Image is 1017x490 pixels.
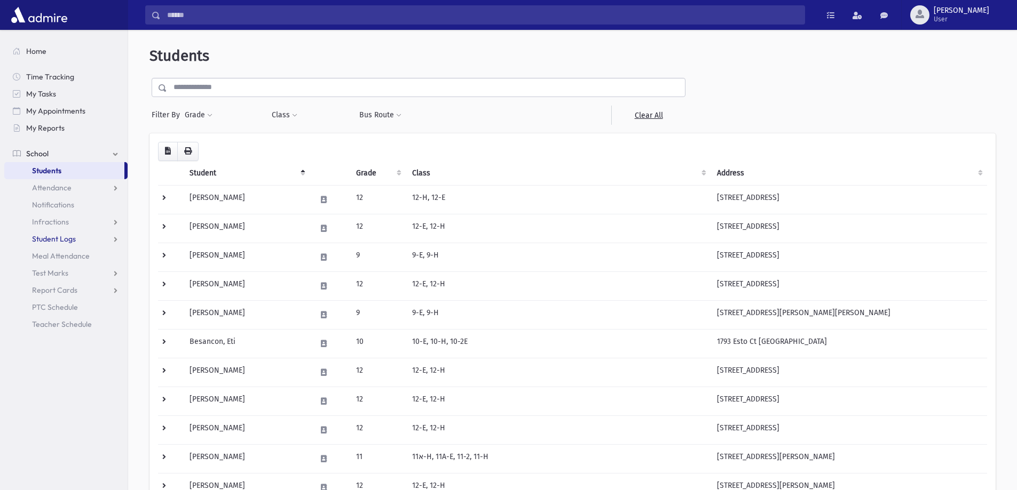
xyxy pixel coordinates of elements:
td: 12 [350,185,405,214]
a: School [4,145,128,162]
a: My Reports [4,119,128,136]
span: Test Marks [32,268,68,278]
a: Infractions [4,213,128,230]
a: Home [4,43,128,60]
td: 10-E, 10-H, 10-2E [406,329,711,358]
span: Filter By [152,109,184,121]
td: [STREET_ADDRESS] [711,387,987,415]
td: [STREET_ADDRESS] [711,185,987,214]
a: My Tasks [4,85,128,102]
td: 12-E, 12-H [406,387,711,415]
a: Student Logs [4,230,128,247]
span: Notifications [32,200,74,210]
span: School [26,149,49,158]
td: 9-E, 9-H [406,243,711,271]
span: PTC Schedule [32,302,78,312]
span: Attendance [32,183,72,192]
td: 12-E, 12-H [406,271,711,300]
td: [PERSON_NAME] [183,387,310,415]
td: [PERSON_NAME] [183,415,310,444]
span: My Reports [26,123,65,133]
td: [STREET_ADDRESS] [711,214,987,243]
td: 12-H, 12-E [406,185,711,214]
td: 9-E, 9-H [406,300,711,329]
td: [STREET_ADDRESS][PERSON_NAME][PERSON_NAME] [711,300,987,329]
th: Address: activate to sort column ascending [711,161,987,186]
span: My Appointments [26,106,85,116]
td: 12 [350,387,405,415]
th: Student: activate to sort column descending [183,161,310,186]
td: [STREET_ADDRESS] [711,358,987,387]
td: 12-E, 12-H [406,358,711,387]
span: User [934,15,989,23]
td: 10 [350,329,405,358]
span: Teacher Schedule [32,319,92,329]
button: Grade [184,106,213,125]
td: [PERSON_NAME] [183,185,310,214]
a: Teacher Schedule [4,316,128,333]
td: [PERSON_NAME] [183,243,310,271]
button: Bus Route [359,106,402,125]
span: My Tasks [26,89,56,99]
a: Attendance [4,179,128,196]
td: 12-E, 12-H [406,415,711,444]
span: Time Tracking [26,72,74,82]
td: Besancon, Eti [183,329,310,358]
td: [STREET_ADDRESS] [711,243,987,271]
td: [STREET_ADDRESS][PERSON_NAME] [711,444,987,473]
a: Clear All [611,106,685,125]
td: 12 [350,214,405,243]
td: 1793 Esto Ct [GEOGRAPHIC_DATA] [711,329,987,358]
a: Report Cards [4,282,128,299]
a: Time Tracking [4,68,128,85]
td: 12 [350,415,405,444]
span: Students [149,47,209,65]
td: [PERSON_NAME] [183,358,310,387]
span: Student Logs [32,234,76,244]
a: Students [4,162,124,179]
td: [STREET_ADDRESS] [711,271,987,300]
td: 12-E, 12-H [406,214,711,243]
a: Meal Attendance [4,247,128,264]
span: Home [26,46,46,56]
a: PTC Schedule [4,299,128,316]
td: [PERSON_NAME] [183,271,310,300]
button: Print [177,142,199,161]
td: 11 [350,444,405,473]
a: Notifications [4,196,128,213]
button: Class [271,106,298,125]
td: 9 [350,300,405,329]
td: [STREET_ADDRESS] [711,415,987,444]
span: Report Cards [32,285,77,295]
span: Infractions [32,217,69,227]
th: Class: activate to sort column ascending [406,161,711,186]
td: 12 [350,271,405,300]
button: CSV [158,142,178,161]
td: [PERSON_NAME] [183,300,310,329]
a: Test Marks [4,264,128,282]
input: Search [161,5,805,25]
img: AdmirePro [9,4,70,26]
th: Grade: activate to sort column ascending [350,161,405,186]
td: 11א-H, 11A-E, 11-2, 11-H [406,444,711,473]
td: 9 [350,243,405,271]
td: 12 [350,358,405,387]
span: Students [32,166,61,175]
td: [PERSON_NAME] [183,444,310,473]
span: [PERSON_NAME] [934,6,989,15]
td: [PERSON_NAME] [183,214,310,243]
span: Meal Attendance [32,251,90,261]
a: My Appointments [4,102,128,119]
